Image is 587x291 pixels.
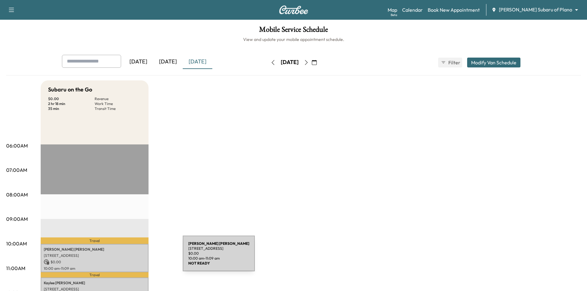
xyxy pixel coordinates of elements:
div: Beta [391,13,397,17]
span: Filter [448,59,459,66]
div: [DATE] [281,59,299,66]
p: 07:00AM [6,166,27,174]
button: Filter [438,58,462,67]
div: [DATE] [153,55,183,69]
a: Calendar [402,6,423,14]
h1: Mobile Service Schedule [6,26,581,36]
p: Travel [41,237,149,244]
p: $ 0.00 [48,96,95,101]
p: 35 min [48,106,95,111]
a: MapBeta [388,6,397,14]
p: Transit Time [95,106,141,111]
p: 2 hr 18 min [48,101,95,106]
p: Kaylee [PERSON_NAME] [44,281,145,285]
div: [DATE] [183,55,212,69]
p: 11:00AM [6,265,25,272]
p: 10:00AM [6,240,27,247]
div: [DATE] [124,55,153,69]
h5: Subaru on the Go [48,85,92,94]
p: Work Time [95,101,141,106]
span: [PERSON_NAME] Subaru of Plano [499,6,572,13]
h6: View and update your mobile appointment schedule. [6,36,581,42]
p: 08:00AM [6,191,28,198]
p: Revenue [95,96,141,101]
img: Curbee Logo [279,6,308,14]
p: 10:00 am - 11:09 am [44,266,145,271]
p: [STREET_ADDRESS] [44,253,145,258]
button: Modify Van Schedule [467,58,520,67]
a: Book New Appointment [428,6,480,14]
p: 06:00AM [6,142,28,149]
p: $ 0.00 [44,259,145,265]
p: Travel [41,272,149,277]
p: 09:00AM [6,215,28,223]
p: [PERSON_NAME] [PERSON_NAME] [44,247,145,252]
